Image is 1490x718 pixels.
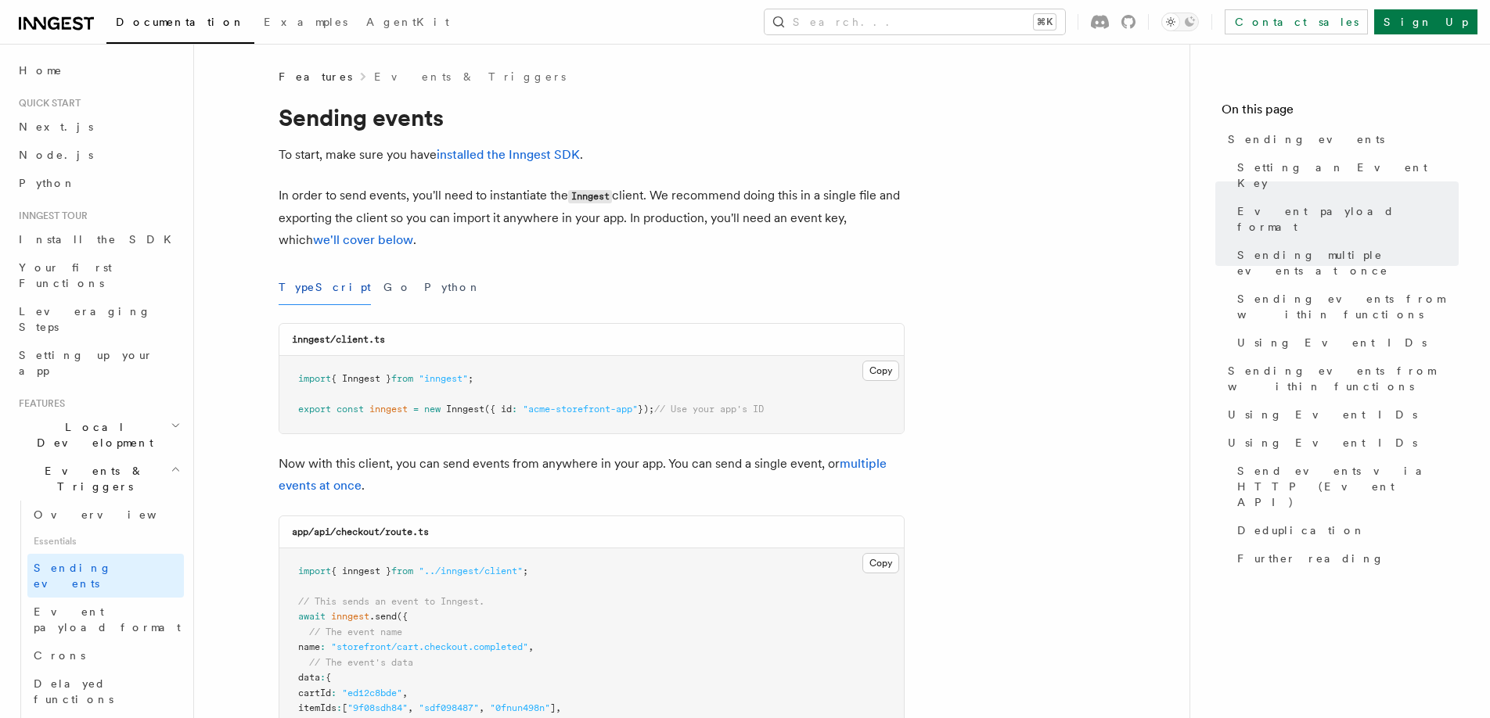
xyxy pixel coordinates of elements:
span: data [298,672,320,683]
span: : [331,687,337,698]
button: Events & Triggers [13,457,184,501]
span: ; [523,565,528,576]
button: Toggle dark mode [1161,13,1199,31]
code: app/api/checkout/route.ts [292,526,429,537]
a: Install the SDK [13,225,184,253]
span: , [556,702,561,713]
span: Deduplication [1237,522,1366,538]
span: ; [468,373,473,384]
span: Your first Functions [19,261,112,289]
span: inngest [369,404,408,415]
span: Send events via HTTP (Event API) [1237,463,1459,510]
a: Python [13,169,184,197]
span: export [298,404,331,415]
span: // Use your app's ID [654,404,764,415]
span: = [413,404,419,415]
span: name [298,641,320,652]
code: inngest/client.ts [292,334,385,345]
span: Sending events [1228,131,1384,147]
span: import [298,565,331,576]
span: from [391,373,413,384]
a: Setting an Event Key [1231,153,1459,197]
span: Setting an Event Key [1237,160,1459,191]
span: const [337,404,364,415]
button: Search...⌘K [765,9,1065,34]
a: Delayed functions [27,670,184,713]
a: Sending events from within functions [1222,357,1459,400]
a: Examples [254,5,357,42]
span: Event payload format [1237,203,1459,235]
a: Leveraging Steps [13,297,184,341]
a: Home [13,56,184,84]
span: Event payload format [34,605,181,634]
span: Quick start [13,97,81,109]
span: cartId [298,687,331,698]
a: Sending events [27,554,184,598]
span: Install the SDK [19,233,181,246]
span: : [320,672,326,683]
span: Sending events from within functions [1237,291,1459,322]
a: Your first Functions [13,253,184,297]
p: In order to send events, you'll need to instantiate the client. We recommend doing this in a sing... [279,185,905,251]
a: Sending events [1222,125,1459,153]
span: import [298,373,331,384]
span: Sending events [34,562,112,590]
span: Using Event IDs [1228,407,1417,422]
button: Copy [862,361,899,381]
a: AgentKit [357,5,459,42]
a: Using Event IDs [1222,400,1459,429]
span: Inngest [446,404,484,415]
span: "0fnun498n" [490,702,550,713]
span: { inngest } [331,565,391,576]
span: Further reading [1237,551,1384,566]
span: , [408,702,413,713]
span: , [528,641,534,652]
span: : [320,641,326,652]
p: To start, make sure you have . [279,144,905,166]
span: Documentation [116,16,245,28]
a: Further reading [1231,544,1459,573]
button: Python [424,270,481,305]
span: { [326,672,331,683]
span: new [424,404,441,415]
span: : [512,404,517,415]
a: Contact sales [1225,9,1368,34]
a: Events & Triggers [374,69,566,84]
span: Leveraging Steps [19,305,151,333]
span: "../inngest/client" [419,565,523,576]
span: Features [279,69,352,84]
button: TypeScript [279,270,371,305]
span: // The event's data [309,657,413,668]
a: Node.js [13,141,184,169]
span: Examples [264,16,347,28]
span: Essentials [27,529,184,554]
span: // This sends an event to Inngest. [298,596,484,607]
a: Next.js [13,113,184,141]
a: Send events via HTTP (Event API) [1231,457,1459,516]
span: Using Event IDs [1237,335,1427,350]
span: Next.js [19,120,93,133]
a: we'll cover below [313,232,413,247]
span: ] [550,702,556,713]
span: Node.js [19,149,93,161]
button: Go [383,270,412,305]
span: Inngest tour [13,210,88,222]
span: : [337,702,342,713]
span: "storefront/cart.checkout.completed" [331,641,528,652]
span: ({ id [484,404,512,415]
a: Using Event IDs [1222,429,1459,457]
span: Using Event IDs [1228,435,1417,451]
a: Event payload format [1231,197,1459,241]
kbd: ⌘K [1034,14,1056,30]
a: Sending multiple events at once [1231,241,1459,285]
a: Setting up your app [13,341,184,385]
a: Event payload format [27,598,184,641]
p: Now with this client, you can send events from anywhere in your app. You can send a single event,... [279,453,905,497]
span: .send [369,611,397,622]
span: Setting up your app [19,349,153,377]
span: , [479,702,484,713]
a: Documentation [106,5,254,44]
span: "ed12c8bde" [342,687,402,698]
span: Crons [34,649,85,662]
span: "inngest" [419,373,468,384]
